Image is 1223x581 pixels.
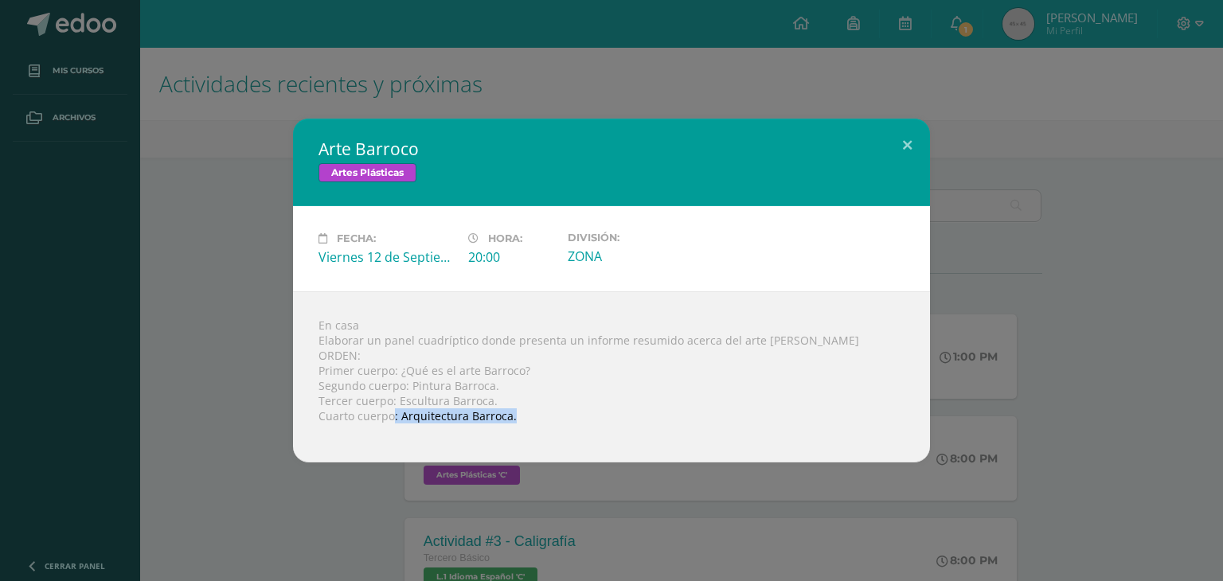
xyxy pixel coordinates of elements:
[293,291,930,462] div: En casa Elaborar un panel cuadríptico donde presenta un informe resumido acerca del arte [PERSON_...
[468,248,555,266] div: 20:00
[568,232,705,244] label: División:
[318,138,905,160] h2: Arte Barroco
[318,248,455,266] div: Viernes 12 de Septiembre
[337,232,376,244] span: Fecha:
[885,119,930,173] button: Close (Esc)
[318,163,416,182] span: Artes Plásticas
[568,248,705,265] div: ZONA
[488,232,522,244] span: Hora:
